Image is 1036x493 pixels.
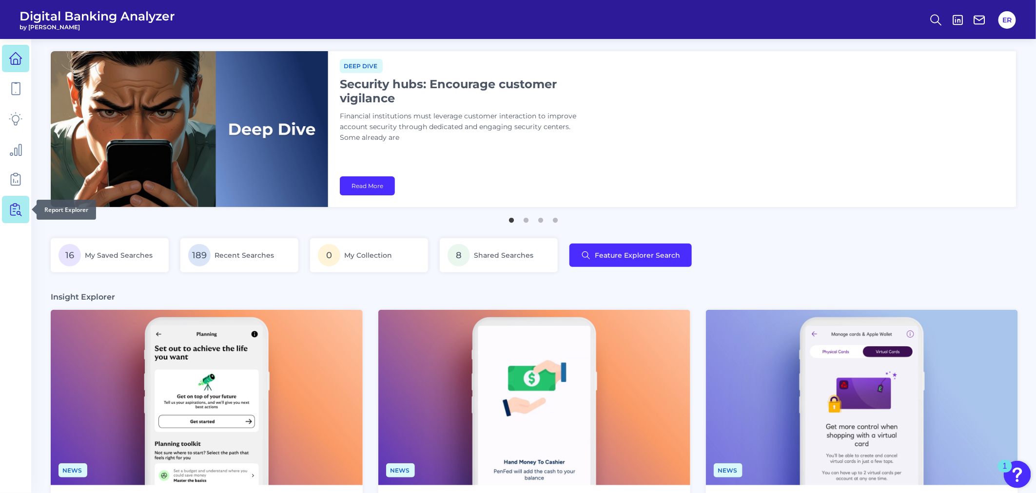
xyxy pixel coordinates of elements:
[1003,466,1007,479] div: 1
[595,251,680,259] span: Feature Explorer Search
[378,310,690,485] img: News - Phone.png
[51,51,328,207] img: bannerImg
[180,238,298,272] a: 189Recent Searches
[340,61,383,70] a: Deep dive
[507,213,517,223] button: 1
[59,244,81,266] span: 16
[20,9,175,23] span: Digital Banking Analyzer
[59,463,87,477] span: News
[344,251,392,260] span: My Collection
[522,213,531,223] button: 2
[51,310,363,485] img: News - Phone (4).png
[474,251,533,260] span: Shared Searches
[551,213,561,223] button: 4
[59,465,87,474] a: News
[51,292,115,302] h3: Insight Explorer
[714,463,743,477] span: News
[998,11,1016,29] button: ER
[448,244,470,266] span: 8
[318,244,340,266] span: 0
[536,213,546,223] button: 3
[440,238,558,272] a: 8Shared Searches
[706,310,1018,485] img: Appdates - Phone (9).png
[386,465,415,474] a: News
[386,463,415,477] span: News
[1004,461,1031,488] button: Open Resource Center, 1 new notification
[340,59,383,73] span: Deep dive
[340,77,584,105] h1: Security hubs: Encourage customer vigilance
[37,200,96,220] div: Report Explorer
[714,465,743,474] a: News
[340,176,395,195] a: Read More
[85,251,153,260] span: My Saved Searches
[340,111,584,143] p: Financial institutions must leverage customer interaction to improve account security through ded...
[188,244,211,266] span: 189
[20,23,175,31] span: by [PERSON_NAME]
[569,244,692,267] button: Feature Explorer Search
[310,238,428,272] a: 0My Collection
[215,251,274,260] span: Recent Searches
[51,238,169,272] a: 16My Saved Searches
